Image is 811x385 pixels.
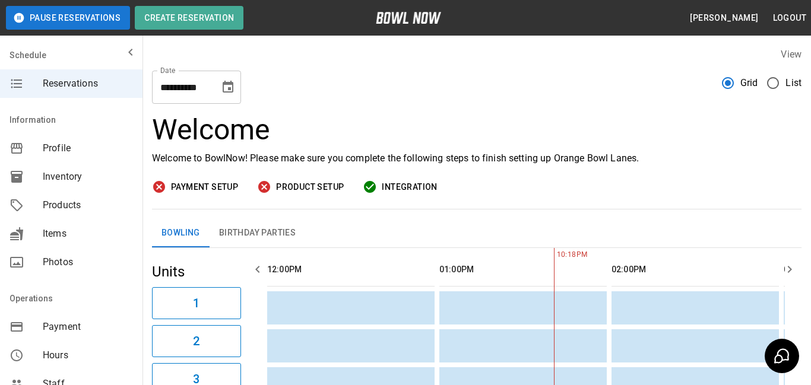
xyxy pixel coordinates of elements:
button: Bowling [152,219,210,247]
p: Welcome to BowlNow! Please make sure you complete the following steps to finish setting up Orange... [152,151,802,166]
h5: Units [152,262,241,281]
span: Payment Setup [171,180,238,195]
span: Photos [43,255,133,269]
span: 10:18PM [554,249,557,261]
span: Integration [382,180,437,195]
th: 12:00PM [267,253,435,287]
th: 01:00PM [439,253,607,287]
label: View [781,49,802,60]
span: Inventory [43,170,133,184]
h6: 1 [193,294,199,313]
div: inventory tabs [152,219,802,247]
th: 02:00PM [612,253,779,287]
button: Pause Reservations [6,6,130,30]
img: logo [376,12,441,24]
span: Hours [43,348,133,362]
span: List [785,76,802,90]
span: Products [43,198,133,212]
button: 2 [152,325,241,357]
button: Logout [768,7,811,29]
h6: 2 [193,332,199,351]
span: Profile [43,141,133,155]
span: Items [43,227,133,241]
span: Payment [43,320,133,334]
button: Choose date, selected date is Sep 2, 2025 [216,75,240,99]
span: Grid [740,76,758,90]
button: Create Reservation [135,6,243,30]
span: Product Setup [276,180,344,195]
button: 1 [152,287,241,319]
button: [PERSON_NAME] [685,7,763,29]
span: Reservations [43,77,133,91]
button: Birthday Parties [210,219,305,247]
h3: Welcome [152,113,802,147]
